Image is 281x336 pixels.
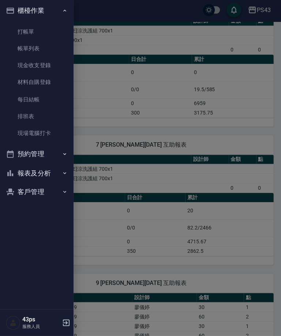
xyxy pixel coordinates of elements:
button: 報表及分析 [3,165,70,184]
a: 排班表 [3,109,70,126]
button: 客戶管理 [3,183,70,202]
img: Person [6,316,20,330]
a: 打帳單 [3,25,70,42]
a: 現場電腦打卡 [3,126,70,143]
h5: 43ps [22,316,60,323]
a: 現金收支登錄 [3,58,70,75]
button: 櫃檯作業 [3,3,70,22]
p: 服務人員 [22,323,60,330]
a: 材料自購登錄 [3,75,70,92]
button: 預約管理 [3,146,70,165]
a: 每日結帳 [3,92,70,109]
a: 帳單列表 [3,42,70,58]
